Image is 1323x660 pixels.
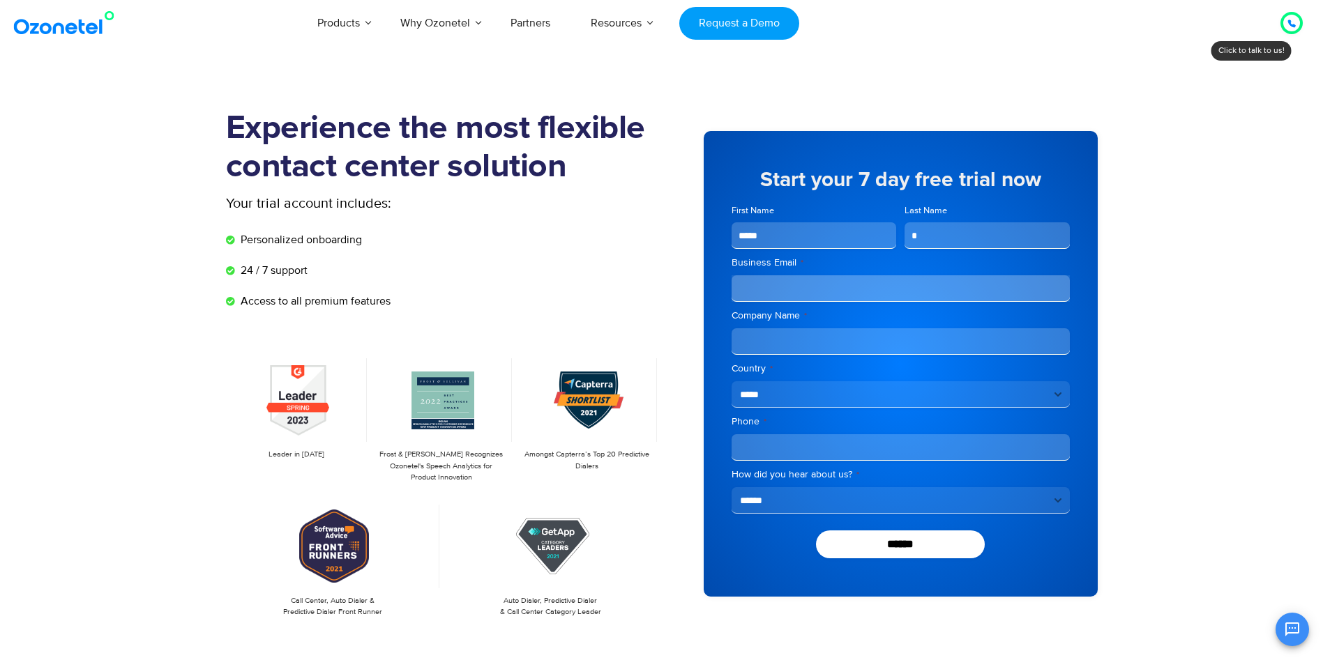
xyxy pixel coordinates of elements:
span: Access to all premium features [237,293,391,309]
label: Phone [732,415,1070,429]
span: 24 / 7 support [237,262,308,279]
h5: Start your 7 day free trial now [732,169,1070,190]
label: How did you hear about us? [732,468,1070,482]
label: Company Name [732,309,1070,323]
p: Your trial account includes: [226,193,557,214]
a: Request a Demo [679,7,799,40]
label: Business Email [732,256,1070,270]
label: Country [732,362,1070,376]
span: Personalized onboarding [237,231,362,248]
label: First Name [732,204,897,217]
button: Open chat [1276,613,1309,646]
h1: Experience the most flexible contact center solution [226,109,662,186]
p: Auto Dialer, Predictive Dialer & Call Center Category Leader [451,595,651,618]
p: Call Center, Auto Dialer & Predictive Dialer Front Runner [233,595,433,618]
p: Leader in [DATE] [233,449,360,461]
label: Last Name [905,204,1070,217]
p: Frost & [PERSON_NAME] Recognizes Ozonetel's Speech Analytics for Product Innovation [378,449,505,484]
p: Amongst Capterra’s Top 20 Predictive Dialers [523,449,650,472]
